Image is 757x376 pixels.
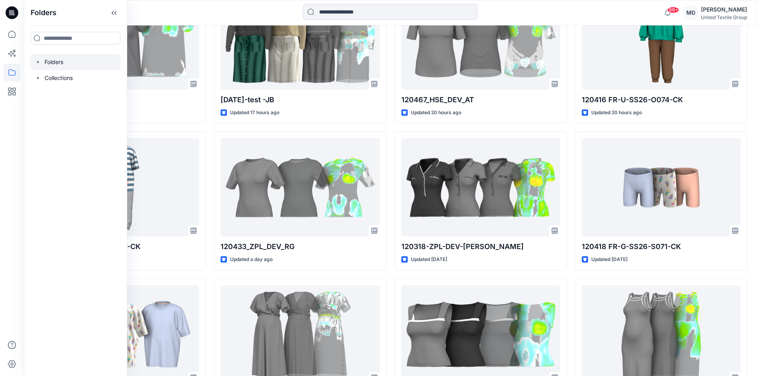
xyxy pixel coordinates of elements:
[582,94,741,105] p: 120416 FR-U-SS26-O074-CK
[221,241,379,252] p: 120433_ZPL_DEV_RG
[411,255,447,264] p: Updated [DATE]
[230,255,273,264] p: Updated a day ago
[701,5,747,14] div: [PERSON_NAME]
[683,6,698,20] div: MD
[701,14,747,20] div: United Textile Group
[401,138,560,236] a: 120318-ZPL-DEV-BD-JB
[582,138,741,236] a: 120418 FR-G-SS26-S071-CK
[667,7,679,13] span: 99+
[591,255,627,264] p: Updated [DATE]
[221,138,379,236] a: 120433_ZPL_DEV_RG
[411,109,461,117] p: Updated 20 hours ago
[591,109,642,117] p: Updated 20 hours ago
[230,109,279,117] p: Updated 17 hours ago
[221,94,379,105] p: [DATE]-test -JB
[401,241,560,252] p: 120318-ZPL-DEV-[PERSON_NAME]
[401,94,560,105] p: 120467_HSE_DEV_AT
[582,241,741,252] p: 120418 FR-G-SS26-S071-CK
